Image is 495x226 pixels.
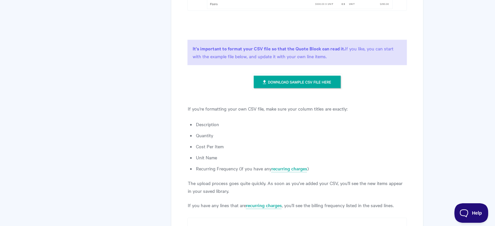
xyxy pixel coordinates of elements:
li: Description [196,120,406,128]
li: Recurring Frequency (if you have any ) [196,165,406,172]
strong: It's important to format your CSV file so that the Quote Block can read it. [192,45,345,52]
li: Unit Name [196,153,406,161]
a: recurring charges [246,202,282,209]
p: The upload process goes quite quickly. As soon as you've added your CSV, you'll see the new items... [187,179,406,195]
a: recurring charges [271,165,307,172]
li: Quantity [196,131,406,139]
p: If you have any lines that are , you'll see the billing frequency listed in the saved lines. [187,201,406,209]
p: If you're formatting your own CSV file, make sure your column titles are exactly: [187,105,406,113]
p: If you like, you can start with the example file below, and update it with your own line items. [187,40,406,65]
li: Cost Per Item [196,142,406,150]
iframe: Toggle Customer Support [454,203,488,223]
